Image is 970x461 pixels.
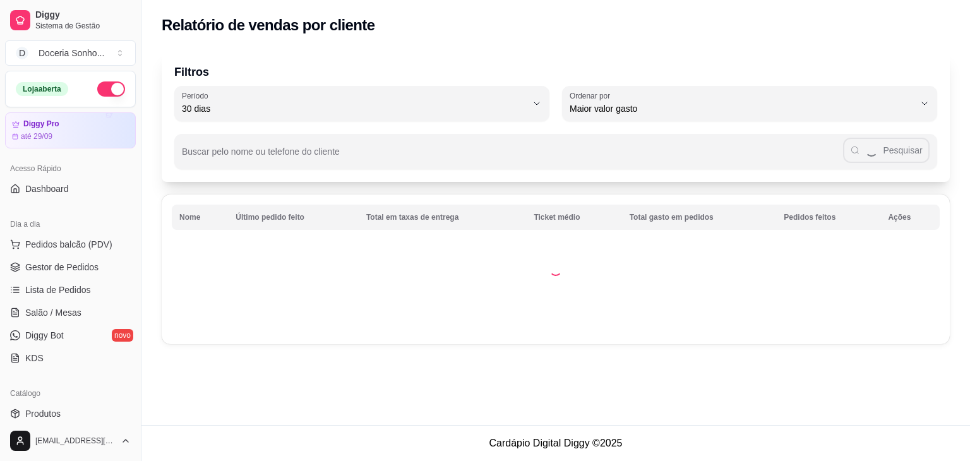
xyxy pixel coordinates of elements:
article: até 29/09 [21,131,52,141]
button: Alterar Status [97,81,125,97]
h2: Relatório de vendas por cliente [162,15,375,35]
span: Lista de Pedidos [25,284,91,296]
span: D [16,47,28,59]
button: [EMAIL_ADDRESS][DOMAIN_NAME] [5,426,136,456]
span: Diggy Bot [25,329,64,342]
button: Período30 dias [174,86,549,121]
footer: Cardápio Digital Diggy © 2025 [141,425,970,461]
span: [EMAIL_ADDRESS][DOMAIN_NAME] [35,436,116,446]
a: Diggy Proaté 29/09 [5,112,136,148]
input: Buscar pelo nome ou telefone do cliente [182,150,843,163]
a: Produtos [5,404,136,424]
span: Pedidos balcão (PDV) [25,238,112,251]
a: KDS [5,348,136,368]
span: Dashboard [25,183,69,195]
span: Diggy [35,9,131,21]
a: Salão / Mesas [5,302,136,323]
a: Lista de Pedidos [5,280,136,300]
a: Gestor de Pedidos [5,257,136,277]
span: 30 dias [182,102,527,115]
a: Dashboard [5,179,136,199]
button: Ordenar porMaior valor gasto [562,86,937,121]
p: Filtros [174,63,937,81]
label: Período [182,90,212,101]
span: Sistema de Gestão [35,21,131,31]
button: Pedidos balcão (PDV) [5,234,136,254]
div: Doceria Sonho ... [39,47,104,59]
span: Salão / Mesas [25,306,81,319]
span: Produtos [25,407,61,420]
span: Maior valor gasto [570,102,914,115]
button: Select a team [5,40,136,66]
span: Gestor de Pedidos [25,261,99,273]
a: DiggySistema de Gestão [5,5,136,35]
div: Acesso Rápido [5,159,136,179]
article: Diggy Pro [23,119,59,129]
div: Loja aberta [16,82,68,96]
label: Ordenar por [570,90,614,101]
div: Dia a dia [5,214,136,234]
span: KDS [25,352,44,364]
a: Diggy Botnovo [5,325,136,345]
div: Loading [549,263,562,276]
div: Catálogo [5,383,136,404]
